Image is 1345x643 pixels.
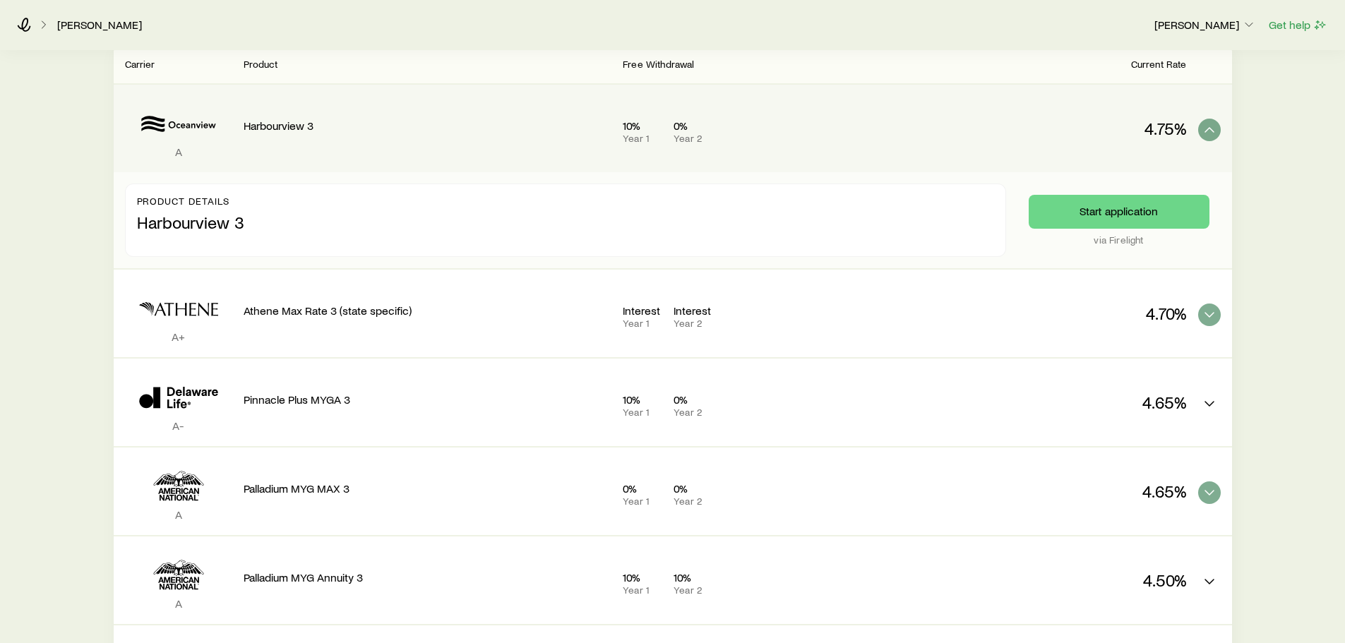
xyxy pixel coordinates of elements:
p: Interest [623,304,662,318]
p: 0% [623,481,662,495]
p: Harbourview 3 [137,207,994,232]
p: Year 2 [674,133,713,144]
p: 0% [674,392,713,407]
p: Year 1 [623,318,662,329]
span: Carrier [125,58,155,70]
p: Palladium MYG Annuity 3 [244,570,612,584]
p: 0% [674,119,713,133]
p: 4.65% [941,481,1187,501]
p: Year 2 [674,584,713,596]
p: 10% [623,392,662,407]
p: Year 2 [674,318,713,329]
p: Product details [137,196,994,207]
p: Interest [674,304,713,318]
p: 4.50% [941,570,1187,590]
p: Palladium MYG MAX 3 [244,481,612,495]
p: 4.75% [941,119,1187,138]
p: [PERSON_NAME] [1154,18,1256,32]
p: 0% [674,481,713,495]
p: Athene Max Rate 3 (state specific) [244,304,612,318]
p: Harbourview 3 [244,119,612,133]
p: Pinnacle Plus MYGA 3 [244,392,612,407]
p: 10% [674,570,713,584]
button: Get help [1268,17,1328,33]
p: Year 2 [674,407,713,418]
p: Year 1 [623,407,662,418]
p: A- [125,419,232,433]
button: [PERSON_NAME] [1154,17,1257,34]
span: Product [244,58,278,70]
p: Year 1 [623,133,662,144]
p: A [125,596,232,611]
a: [PERSON_NAME] [56,18,143,32]
p: 10% [623,119,662,133]
p: A [125,507,232,522]
p: via Firelight [1029,234,1209,246]
p: Year 1 [623,584,662,596]
p: Year 1 [623,495,662,507]
p: 10% [623,570,662,584]
p: A+ [125,330,232,344]
p: A [125,145,232,159]
p: 4.65% [941,392,1187,412]
span: Current Rate [1131,58,1187,70]
button: Start application [1029,195,1209,229]
p: Year 2 [674,495,713,507]
span: Free Withdrawal [623,58,694,70]
p: 4.70% [941,304,1187,323]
